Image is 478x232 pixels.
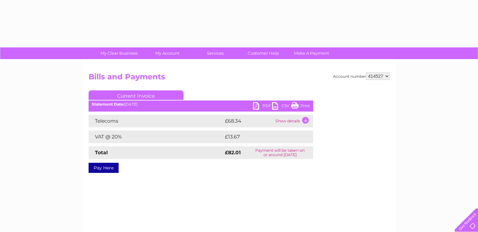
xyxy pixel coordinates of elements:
[89,115,223,127] td: Telecoms
[225,150,241,156] strong: £82.01
[93,47,145,59] a: My Clear Business
[141,47,193,59] a: My Account
[189,47,241,59] a: Services
[274,115,313,127] td: Show details
[89,102,313,107] div: [DATE]
[253,102,272,111] a: PDF
[223,115,274,127] td: £68.34
[237,47,289,59] a: Customer Help
[223,131,300,143] td: £13.67
[89,90,183,100] a: Current Invoice
[95,150,108,156] strong: Total
[333,72,390,80] div: Account number
[89,163,119,173] a: Pay Here
[272,102,291,111] a: CSV
[89,72,390,84] h2: Bills and Payments
[291,102,310,111] a: Print
[285,47,338,59] a: Make A Payment
[89,131,223,143] td: VAT @ 20%
[247,146,313,159] td: Payment will be taken on or around [DATE]
[92,102,124,107] b: Statement Date:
